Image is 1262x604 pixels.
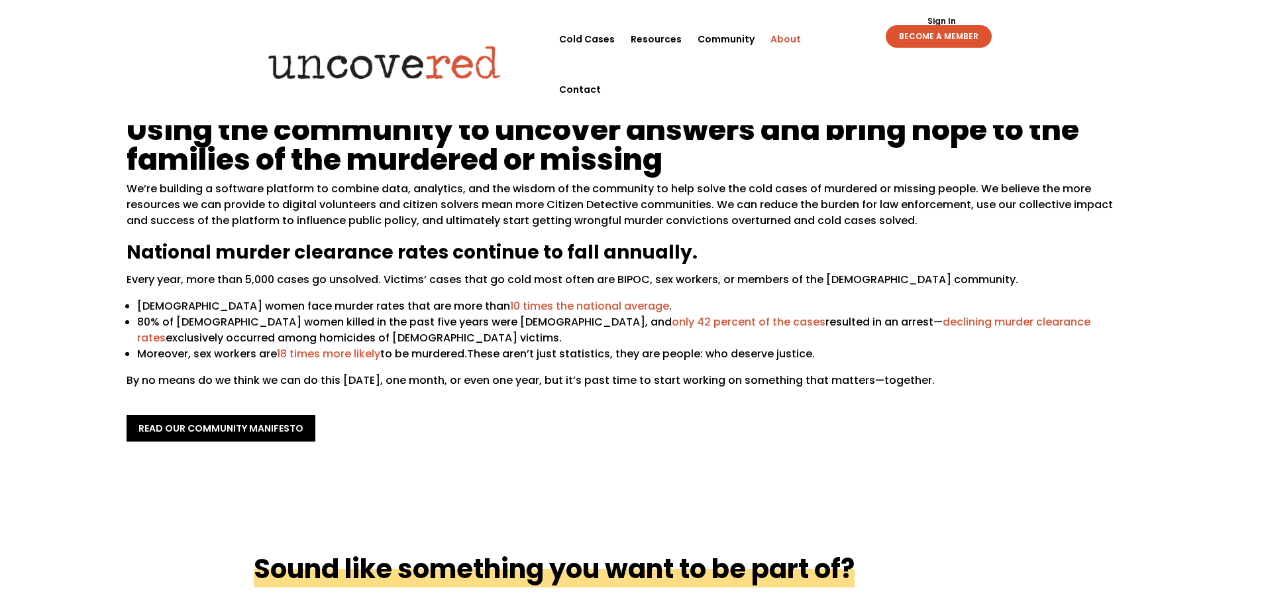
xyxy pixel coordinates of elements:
a: Resources [631,14,682,64]
span: These aren’t just statistics, they are people: who deserve justice. [467,346,815,361]
h1: Using the community to uncover answers and bring hope to the families of the murdered or missing [127,115,1136,181]
span: National murder clearance rates continue to fall annually. [127,239,698,265]
span: [DEMOGRAPHIC_DATA] women face murder rates that are more than . [137,298,672,314]
a: Contact [559,64,601,115]
a: Cold Cases [559,14,615,64]
span: 80% of [DEMOGRAPHIC_DATA] women killed in the past five years were [DEMOGRAPHIC_DATA], and result... [137,314,1090,345]
a: Sign In [920,17,963,25]
img: Uncovered logo [257,36,512,88]
a: 18 times more likely [277,346,380,361]
p: We’re building a software platform to combine data, analytics, and the wisdom of the community to... [127,181,1136,239]
span: Every year, more than 5,000 cases go unsolved. Victims’ cases that go cold most often are BIPOC, ... [127,272,1018,287]
a: About [770,14,801,64]
a: BECOME A MEMBER [886,25,992,48]
a: read our community manifesto [127,415,315,442]
span: Moreover, sex workers are to be murdered. [137,346,467,361]
a: 10 times the national average [510,298,669,314]
a: Community [698,14,755,64]
a: only 42 percent of the cases [672,314,825,330]
h2: Sound like something you want to be part of? [254,550,855,587]
a: declining murder clearance rates [137,314,1090,345]
span: By no means do we think we can do this [DATE], one month, or even one year, but it’s past time to... [127,373,935,388]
